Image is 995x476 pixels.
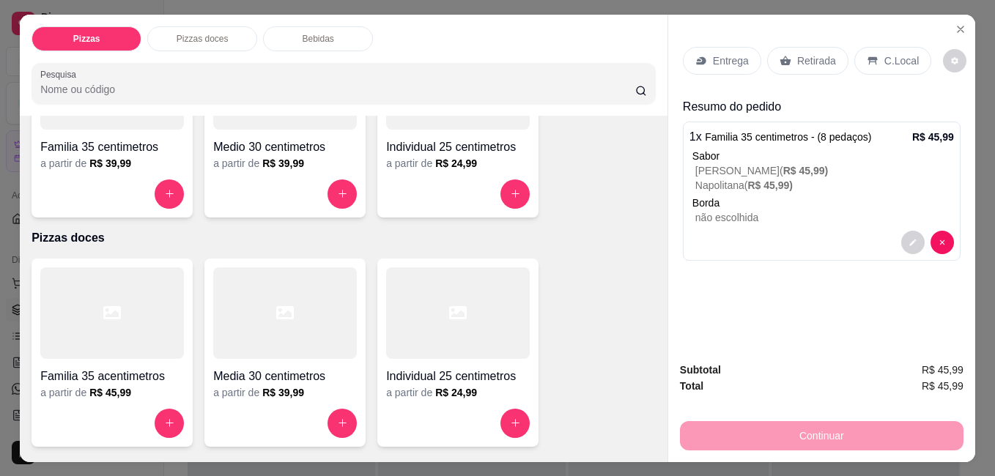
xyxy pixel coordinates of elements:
strong: Total [680,380,703,392]
h4: Familia 35 acentimetros [40,368,184,385]
h6: R$ 39,99 [262,385,304,400]
button: increase-product-quantity [328,409,357,438]
button: increase-product-quantity [155,409,184,438]
span: R$ 45,99 [922,378,963,394]
p: R$ 45,99 [912,130,954,144]
div: a partir de [386,156,530,171]
h6: R$ 45,99 [89,385,131,400]
input: Pesquisa [40,82,635,97]
span: Familia 35 centimetros - (8 pedaços) [705,131,871,143]
button: increase-product-quantity [500,409,530,438]
span: R$ 45,99 [922,362,963,378]
div: a partir de [40,156,184,171]
button: increase-product-quantity [328,179,357,209]
p: 1 x [689,128,872,146]
button: decrease-product-quantity [901,231,925,254]
h6: R$ 39,99 [262,156,304,171]
p: não escolhida [695,210,954,225]
button: increase-product-quantity [155,179,184,209]
div: a partir de [213,385,357,400]
button: Close [949,18,972,41]
strong: Subtotal [680,364,721,376]
button: decrease-product-quantity [931,231,954,254]
div: a partir de [213,156,357,171]
p: Pizzas [73,33,100,45]
h4: Individual 25 centimetros [386,138,530,156]
p: Pizzas doces [32,229,656,247]
h4: Individual 25 centimetros [386,368,530,385]
h6: R$ 24,99 [435,385,477,400]
span: R$ 45,99 ) [747,179,793,191]
label: Pesquisa [40,68,81,81]
button: decrease-product-quantity [943,49,966,72]
p: Retirada [797,53,836,68]
p: C.Local [884,53,919,68]
p: Napolitana ( [695,178,954,193]
h6: R$ 39,99 [89,156,131,171]
h4: Familia 35 centimetros [40,138,184,156]
div: Sabor [692,149,954,163]
p: Bebidas [302,33,333,45]
p: Resumo do pedido [683,98,961,116]
p: [PERSON_NAME] ( [695,163,954,178]
span: R$ 45,99 ) [783,165,829,176]
p: Entrega [713,53,749,68]
p: Pizzas doces [177,33,229,45]
p: Borda [692,196,954,210]
h4: Media 30 centimetros [213,368,357,385]
h4: Medio 30 centimetros [213,138,357,156]
h6: R$ 24,99 [435,156,477,171]
p: Bebidas [32,458,656,476]
button: increase-product-quantity [500,179,530,209]
div: a partir de [40,385,184,400]
div: a partir de [386,385,530,400]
